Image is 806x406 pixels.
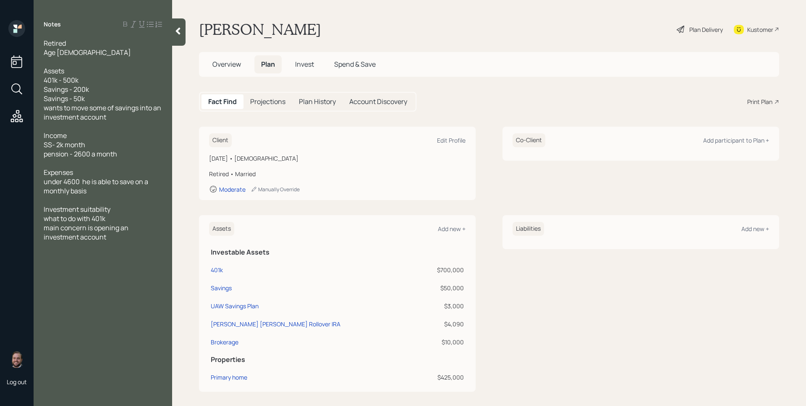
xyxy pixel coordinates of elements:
div: Moderate [219,185,246,193]
h5: Properties [211,356,464,364]
div: 401k [211,265,223,274]
div: Edit Profile [437,136,466,144]
img: james-distasi-headshot.png [8,351,25,368]
div: Brokerage [211,338,238,346]
h6: Liabilities [513,222,544,236]
h5: Fact Find [208,98,237,106]
div: $425,000 [420,373,464,382]
h5: Plan History [299,98,336,106]
span: Spend & Save [334,60,376,69]
span: Investment suitability what to do with 401k main concern is opening an investment account [44,205,130,242]
div: [PERSON_NAME] [PERSON_NAME] Rollover IRA [211,320,340,328]
h1: [PERSON_NAME] [199,20,321,39]
div: Kustomer [747,25,773,34]
span: Income SS- 2k month pension - 2600 a month [44,131,117,159]
div: Add new + [438,225,466,233]
div: Add new + [741,225,769,233]
div: $50,000 [420,284,464,292]
span: Expenses under 4600 he is able to save on a monthly basis [44,168,149,195]
div: Add participant to Plan + [703,136,769,144]
label: Notes [44,20,61,29]
div: $700,000 [420,265,464,274]
div: Manually Override [251,186,300,193]
h5: Account Discovery [349,98,407,106]
div: Retired • Married [209,169,466,178]
h6: Assets [209,222,234,236]
span: Assets 401k - 500k Savings - 200k Savings - 50k wants to move some of savings into an investment ... [44,66,162,122]
div: Savings [211,284,232,292]
span: Overview [212,60,241,69]
h5: Projections [250,98,285,106]
div: Plan Delivery [689,25,723,34]
span: Retired Age [DEMOGRAPHIC_DATA] [44,39,131,57]
div: $3,000 [420,302,464,310]
div: Primary home [211,373,247,382]
h6: Co-Client [513,133,545,147]
span: Invest [295,60,314,69]
div: UAW Savings Plan [211,302,259,310]
div: [DATE] • [DEMOGRAPHIC_DATA] [209,154,466,163]
h6: Client [209,133,232,147]
span: Plan [261,60,275,69]
div: $10,000 [420,338,464,346]
div: $4,090 [420,320,464,328]
div: Log out [7,378,27,386]
div: Print Plan [747,97,772,106]
h5: Investable Assets [211,248,464,256]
